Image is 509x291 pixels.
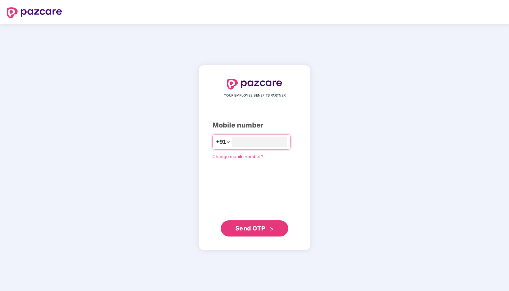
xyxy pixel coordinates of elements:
span: down [226,140,230,144]
img: logo [227,79,282,89]
a: Change mobile number? [212,154,263,159]
button: Send OTPdouble-right [221,220,288,237]
div: Mobile number [212,120,297,131]
img: logo [7,7,62,18]
span: Send OTP [235,225,265,232]
span: double-right [270,227,274,231]
span: YOUR EMPLOYEE BENEFITS PARTNER [224,93,286,98]
span: +91 [216,138,226,146]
